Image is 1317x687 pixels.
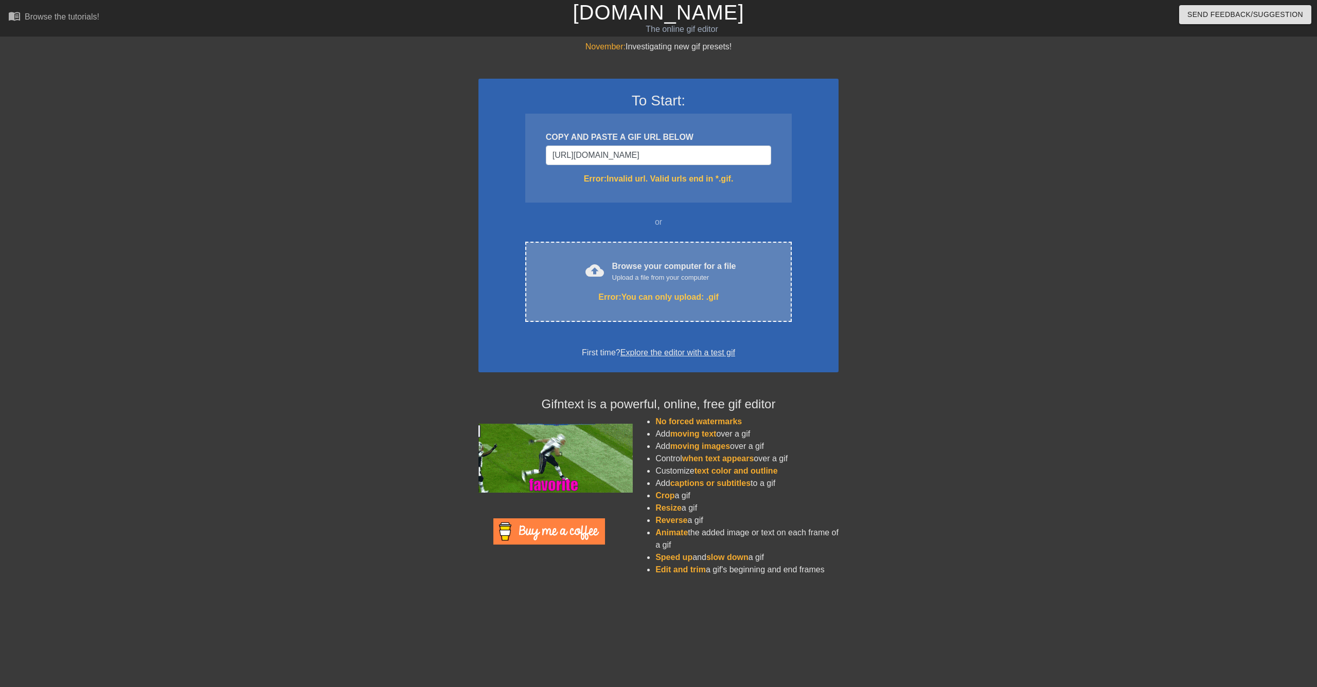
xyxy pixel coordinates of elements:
[655,502,839,514] li: a gif
[478,41,839,53] div: Investigating new gif presets!
[612,260,736,283] div: Browse your computer for a file
[655,490,839,502] li: a gif
[655,551,839,564] li: and a gif
[492,347,825,359] div: First time?
[655,428,839,440] li: Add over a gif
[655,491,674,500] span: Crop
[8,10,21,22] span: menu_book
[655,528,688,537] span: Animate
[655,527,839,551] li: the added image or text on each frame of a gif
[585,42,626,51] span: November:
[670,479,751,487] span: captions or subtitles
[478,424,633,493] img: football_small.gif
[682,454,754,463] span: when text appears
[444,23,919,35] div: The online gif editor
[655,564,839,576] li: a gif's beginning and end frames
[655,514,839,527] li: a gif
[492,92,825,110] h3: To Start:
[695,466,778,475] span: text color and outline
[25,12,99,21] div: Browse the tutorials!
[655,503,682,512] span: Resize
[8,10,99,26] a: Browse the tutorials!
[478,397,839,412] h4: Gifntext is a powerful, online, free gif editor
[655,477,839,490] li: Add to a gif
[655,417,742,426] span: No forced watermarks
[585,261,604,280] span: cloud_upload
[1179,5,1311,24] button: Send Feedback/Suggestion
[670,429,717,438] span: moving text
[493,518,605,545] img: Buy Me A Coffee
[546,146,771,165] input: Username
[655,516,687,525] span: Reverse
[655,465,839,477] li: Customize
[706,553,749,562] span: slow down
[505,216,812,228] div: or
[573,1,744,24] a: [DOMAIN_NAME]
[655,565,706,574] span: Edit and trim
[670,442,730,450] span: moving images
[655,553,692,562] span: Speed up
[655,440,839,453] li: Add over a gif
[546,131,771,143] div: COPY AND PASTE A GIF URL BELOW
[612,273,736,283] div: Upload a file from your computer
[620,348,735,357] a: Explore the editor with a test gif
[655,453,839,465] li: Control over a gif
[547,291,770,303] div: Error: You can only upload: .gif
[1187,8,1303,21] span: Send Feedback/Suggestion
[546,173,771,185] div: Error: Invalid url. Valid urls end in *.gif.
